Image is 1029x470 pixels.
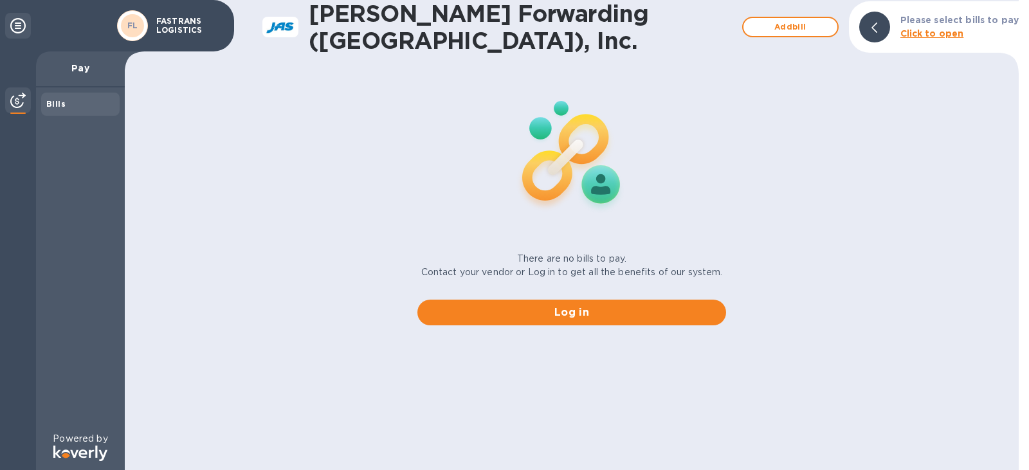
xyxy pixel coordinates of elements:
img: Logo [53,446,107,461]
button: Log in [417,300,726,325]
b: FL [127,21,138,30]
p: Powered by [53,432,107,446]
b: Click to open [900,28,964,39]
span: Add bill [754,19,827,35]
p: Pay [46,62,114,75]
button: Addbill [742,17,839,37]
b: Bills [46,99,66,109]
span: Log in [428,305,716,320]
p: There are no bills to pay. Contact your vendor or Log in to get all the benefits of our system. [421,252,723,279]
b: Please select bills to pay [900,15,1019,25]
p: FASTRANS LOGISTICS [156,17,221,35]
